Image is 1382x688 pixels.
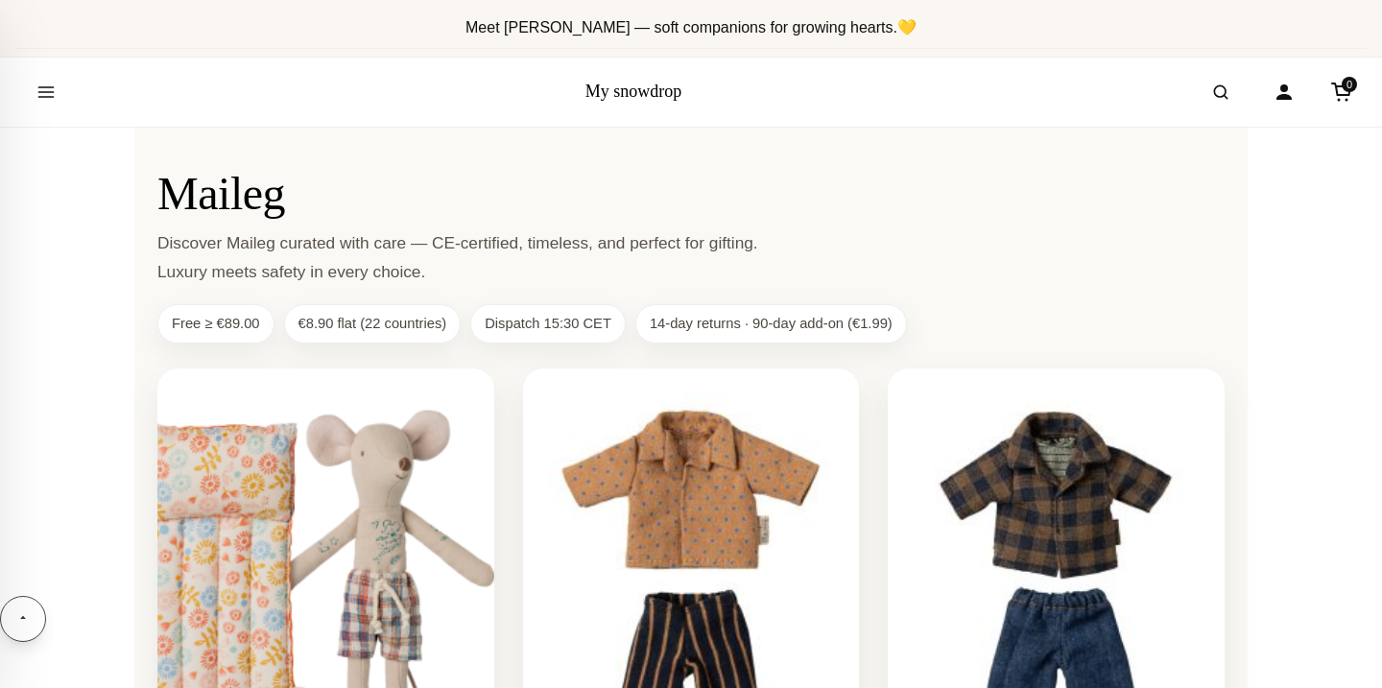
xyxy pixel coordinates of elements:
span: Meet [PERSON_NAME] — soft companions for growing hearts. [465,19,917,36]
span: 💛 [897,19,917,36]
button: Open menu [19,65,73,119]
span: €8.90 flat (22 countries) [284,304,462,344]
span: 0 [1342,77,1357,92]
button: Open search [1194,65,1248,119]
a: Cart [1321,71,1363,113]
span: 14-day returns · 90-day add-on (€1.99) [635,304,907,344]
span: Dispatch 15:30 CET [470,304,626,344]
h1: Maileg [157,166,1225,222]
div: Announcement [15,8,1367,49]
span: Free ≥ €89.00 [157,304,274,344]
a: My snowdrop [585,82,682,101]
a: Account [1263,71,1305,113]
p: Discover Maileg curated with care — CE-certified, timeless, and perfect for gifting. Luxury meets... [157,228,784,286]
